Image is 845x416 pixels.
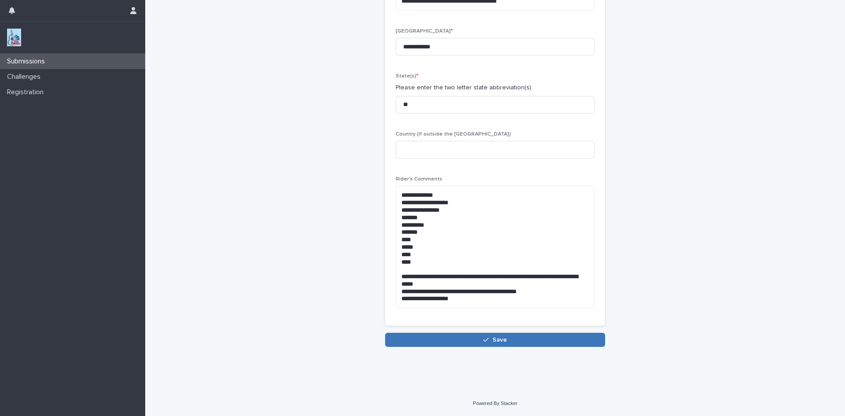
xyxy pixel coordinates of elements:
span: Rider's Comments [396,177,442,182]
span: Save [492,337,507,343]
a: Powered By Stacker [473,401,517,406]
p: Please enter the two letter state abbreviation(s). [396,83,595,92]
button: Save [385,333,605,347]
img: jxsLJbdS1eYBI7rVAS4p [7,29,21,46]
span: Country (If outside the [GEOGRAPHIC_DATA]) [396,132,511,137]
p: Submissions [4,57,52,66]
p: Challenges [4,73,48,81]
span: State(s) [396,74,419,79]
span: [GEOGRAPHIC_DATA] [396,29,453,34]
p: Registration [4,88,51,96]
